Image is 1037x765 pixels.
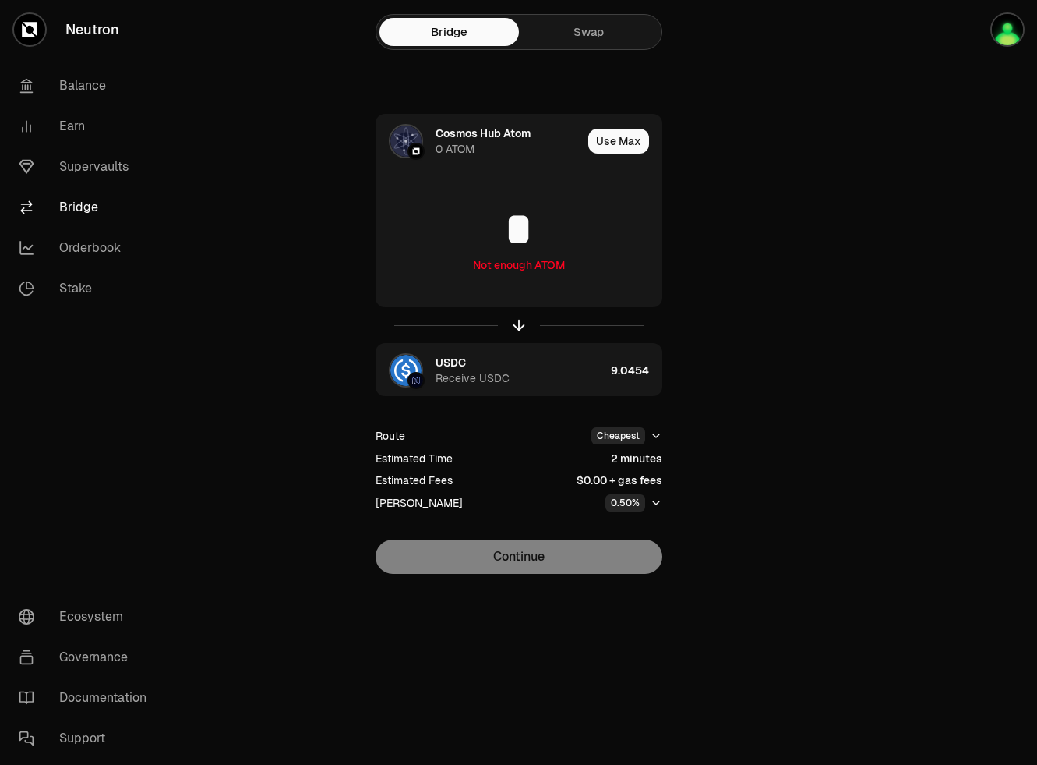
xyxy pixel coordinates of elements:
img: Eureka [992,14,1023,45]
button: Use Max [588,129,649,154]
a: Ecosystem [6,597,168,637]
div: USDC LogoNoble LogoUSDCReceive USDC [376,344,605,397]
a: Bridge [6,187,168,228]
div: Receive USDC [436,370,510,386]
a: Orderbook [6,228,168,268]
div: $0.00 + gas fees [577,473,662,488]
a: Supervaults [6,147,168,187]
button: Cheapest [591,427,662,444]
div: Cheapest [591,427,645,444]
img: ATOM Logo [390,126,422,157]
div: Route [376,428,405,444]
button: 0.50% [605,494,662,512]
div: 2 minutes [611,451,662,466]
a: Support [6,718,168,759]
div: USDC [436,355,466,370]
div: Estimated Time [376,451,453,466]
button: USDC LogoNoble LogoUSDCReceive USDC9.0454 [376,344,661,397]
a: Balance [6,66,168,106]
img: USDC Logo [390,355,422,386]
a: Swap [519,18,658,46]
a: Stake [6,268,168,309]
div: [PERSON_NAME] [376,495,463,511]
a: Documentation [6,678,168,718]
a: Governance [6,637,168,678]
div: ATOM LogoNeutron LogoCosmos Hub Atom0 ATOM [376,115,582,168]
div: Estimated Fees [376,473,453,488]
a: Bridge [379,18,519,46]
a: Earn [6,106,168,147]
div: 0 ATOM [436,141,474,157]
div: Not enough ATOM [473,257,565,273]
img: Noble Logo [409,374,423,388]
div: Cosmos Hub Atom [436,126,531,141]
div: 0.50% [605,494,645,512]
img: Neutron Logo [409,144,423,158]
div: 9.0454 [611,344,661,397]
